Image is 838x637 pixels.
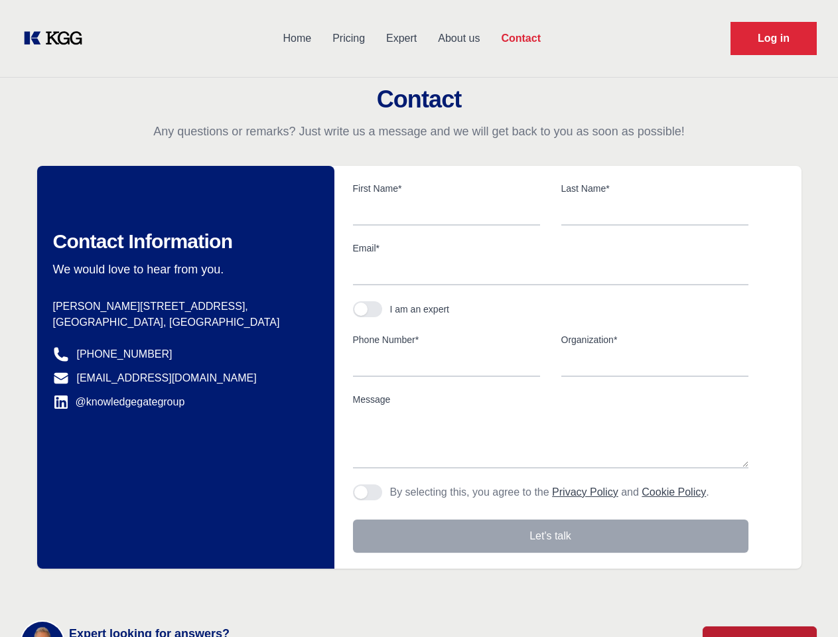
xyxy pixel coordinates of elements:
label: First Name* [353,182,540,195]
a: @knowledgegategroup [53,394,185,410]
a: Privacy Policy [552,486,618,498]
a: [PHONE_NUMBER] [77,346,173,362]
button: Let's talk [353,520,748,553]
a: Home [272,21,322,56]
label: Message [353,393,748,406]
a: [EMAIL_ADDRESS][DOMAIN_NAME] [77,370,257,386]
a: Contact [490,21,551,56]
label: Last Name* [561,182,748,195]
h2: Contact [16,86,822,113]
p: Any questions or remarks? Just write us a message and we will get back to you as soon as possible! [16,123,822,139]
a: Cookie Policy [642,486,706,498]
a: Expert [376,21,427,56]
a: Pricing [322,21,376,56]
div: I am an expert [390,303,450,316]
a: Request Demo [731,22,817,55]
a: About us [427,21,490,56]
label: Email* [353,242,748,255]
label: Organization* [561,333,748,346]
iframe: Chat Widget [772,573,838,637]
p: We would love to hear from you. [53,261,313,277]
p: [GEOGRAPHIC_DATA], [GEOGRAPHIC_DATA] [53,315,313,330]
h2: Contact Information [53,230,313,253]
p: [PERSON_NAME][STREET_ADDRESS], [53,299,313,315]
a: KOL Knowledge Platform: Talk to Key External Experts (KEE) [21,28,93,49]
p: By selecting this, you agree to the and . [390,484,709,500]
label: Phone Number* [353,333,540,346]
